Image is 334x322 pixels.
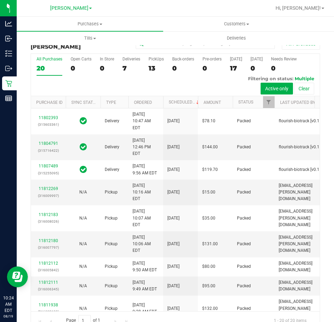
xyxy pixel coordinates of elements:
[202,305,218,312] span: $132.00
[237,263,251,270] span: Packed
[167,263,180,270] span: [DATE]
[39,238,58,243] a: 11812180
[133,111,159,131] span: [DATE] 10:47 AM EDT
[31,43,81,50] span: [PERSON_NAME]
[133,260,157,273] span: [DATE] 9:50 AM EDT
[17,21,163,27] span: Purchases
[133,279,157,292] span: [DATE] 9:49 AM EDT
[79,241,87,246] span: Not Applicable
[237,189,251,196] span: Packed
[36,100,63,105] a: Purchase ID
[35,286,62,292] p: (316006345)
[122,57,140,61] div: Deliveries
[106,100,116,105] a: Type
[105,166,119,173] span: Delivery
[39,280,58,285] a: 11812111
[237,215,251,222] span: Packed
[295,76,314,81] span: Multiple
[79,264,87,269] span: Not Applicable
[164,21,309,27] span: Customers
[149,64,164,72] div: 13
[237,305,251,312] span: Packed
[100,64,114,72] div: 0
[202,241,218,247] span: $131.00
[39,186,58,191] a: 11812269
[167,215,180,222] span: [DATE]
[279,118,324,124] span: flourish-biotrack [v0.1.0]
[79,305,87,312] button: N/A
[35,244,62,251] p: (316007797)
[39,164,58,168] a: 11807489
[204,100,221,105] a: Amount
[79,283,87,288] span: Not Applicable
[17,17,163,31] a: Purchases
[7,266,28,287] iframe: Resource center
[79,283,87,289] button: N/A
[133,234,159,254] span: [DATE] 10:06 AM EDT
[3,295,14,314] p: 10:24 AM EDT
[248,76,293,81] span: Filtering on status:
[294,83,314,94] button: Clear
[35,218,62,225] p: (316008026)
[39,261,58,266] a: 11812112
[31,38,127,50] h3: Purchase Summary:
[167,189,180,196] span: [DATE]
[169,100,200,105] a: Scheduled
[105,144,119,150] span: Delivery
[105,189,118,196] span: Pickup
[35,121,62,128] p: (315603361)
[105,263,118,270] span: Pickup
[279,166,324,173] span: flourish-biotrack [v0.1.0]
[271,64,297,72] div: 0
[133,302,157,315] span: [DATE] 9:28 AM EDT
[217,35,255,41] span: Deliveries
[79,190,87,195] span: Not Applicable
[202,57,222,61] div: Pre-orders
[237,241,251,247] span: Packed
[105,241,118,247] span: Pickup
[133,163,157,176] span: [DATE] 9:56 AM EDT
[50,5,88,11] span: [PERSON_NAME]
[167,283,180,289] span: [DATE]
[202,144,218,150] span: $144.00
[105,283,118,289] span: Pickup
[105,118,119,124] span: Delivery
[133,137,159,157] span: [DATE] 12:46 PM EDT
[5,35,12,42] inline-svg: Inbound
[35,170,62,176] p: (315255095)
[237,283,251,289] span: Packed
[79,306,87,311] span: Not Applicable
[37,64,62,72] div: 20
[163,31,310,46] a: Deliveries
[202,64,222,72] div: 0
[202,189,215,196] span: $15.00
[79,215,87,222] button: N/A
[17,31,163,46] a: Tills
[122,64,140,72] div: 7
[163,17,310,31] a: Customers
[263,96,275,108] a: Filter
[237,118,251,124] span: Packed
[3,314,14,319] p: 08/19
[172,64,194,72] div: 0
[276,5,321,11] span: Hi, [PERSON_NAME]!
[71,100,98,105] a: Sync Status
[167,305,180,312] span: [DATE]
[79,263,87,270] button: N/A
[134,100,152,105] a: Ordered
[202,263,215,270] span: $80.00
[202,166,218,173] span: $119.70
[39,141,58,146] a: 11804791
[79,189,87,196] button: N/A
[202,215,215,222] span: $35.00
[167,118,180,124] span: [DATE]
[35,267,62,273] p: (316005842)
[5,95,12,102] inline-svg: Reports
[105,215,118,222] span: Pickup
[71,64,92,72] div: 0
[37,57,62,61] div: All Purchases
[271,57,297,61] div: Needs Review
[5,50,12,57] inline-svg: Inventory
[35,192,62,199] p: (316009997)
[237,166,251,173] span: Packed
